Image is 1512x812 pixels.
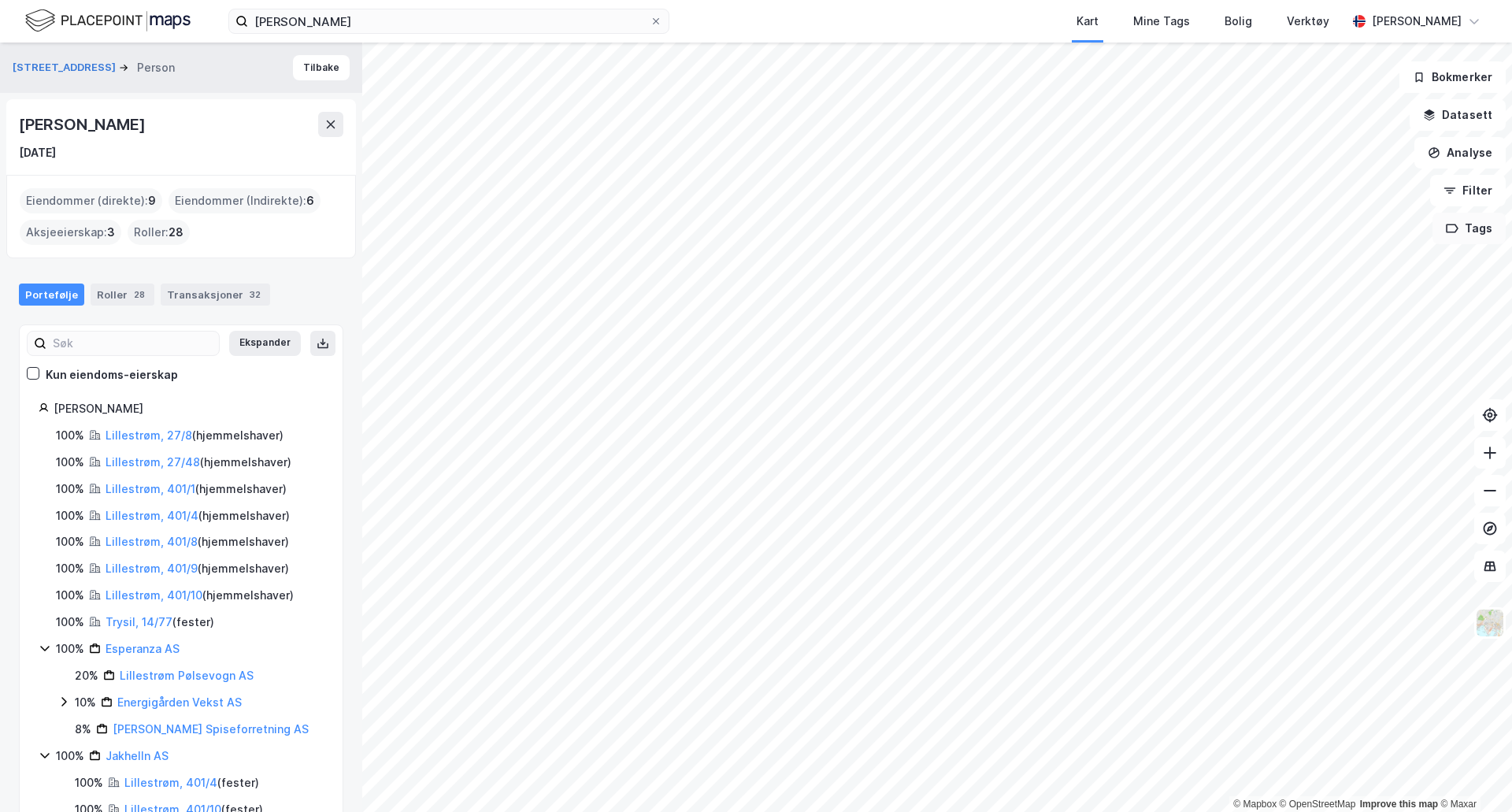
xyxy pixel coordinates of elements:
a: Lillestrøm, 401/8 [106,535,198,548]
a: Lillestrøm, 27/8 [106,428,192,442]
input: Søk [46,332,219,355]
div: [DATE] [19,143,56,162]
div: Kontrollprogram for chat [1433,736,1512,812]
a: Lillestrøm, 401/4 [124,776,217,789]
div: ( hjemmelshaver ) [106,426,283,445]
div: ( hjemmelshaver ) [106,480,287,499]
div: 100% [56,747,84,766]
div: ( hjemmelshaver ) [106,453,291,472]
button: Tilbake [293,55,350,80]
img: Z [1475,608,1505,638]
div: Roller : [128,220,190,245]
button: Analyse [1414,137,1506,169]
div: [PERSON_NAME] [54,399,324,418]
div: Eiendommer (Indirekte) : [169,188,321,213]
div: Portefølje [19,284,84,306]
a: Esperanza AS [106,642,180,655]
div: 100% [56,613,84,632]
div: Kun eiendoms-eierskap [46,365,178,384]
a: Jakhelln AS [106,749,169,762]
div: Eiendommer (direkte) : [20,188,162,213]
a: Lillestrøm, 27/48 [106,455,200,469]
div: Bolig [1225,12,1252,31]
button: Filter [1430,175,1506,206]
a: Trysil, 14/77 [106,615,172,628]
div: 8% [75,720,91,739]
span: 28 [169,223,183,242]
button: [STREET_ADDRESS] [13,60,119,76]
div: ( fester ) [106,613,214,632]
div: ( fester ) [124,773,259,792]
button: Ekspander [229,331,301,356]
span: 3 [107,223,115,242]
a: Energigården Vekst AS [117,695,242,709]
a: Improve this map [1360,799,1438,810]
div: 32 [246,287,264,302]
div: 100% [56,426,84,445]
div: 28 [131,287,148,302]
a: OpenStreetMap [1280,799,1356,810]
div: 100% [56,640,84,658]
span: 9 [148,191,156,210]
div: Kart [1077,12,1099,31]
a: Lillestrøm, 401/10 [106,588,202,602]
a: Lillestrøm, 401/1 [106,482,195,495]
button: Bokmerker [1399,61,1506,93]
div: 10% [75,693,96,712]
div: 100% [56,480,84,499]
a: Lillestrøm, 401/9 [106,562,198,575]
div: 100% [56,559,84,578]
div: [PERSON_NAME] [1372,12,1462,31]
iframe: Chat Widget [1433,736,1512,812]
div: Aksjeeierskap : [20,220,121,245]
div: 100% [56,586,84,605]
div: 20% [75,666,98,685]
div: Person [137,58,175,77]
div: ( hjemmelshaver ) [106,559,289,578]
input: Søk på adresse, matrikkel, gårdeiere, leietakere eller personer [248,9,650,33]
div: 100% [75,773,103,792]
div: [PERSON_NAME] [19,112,148,137]
a: Lillestrøm, 401/4 [106,509,198,522]
img: logo.f888ab2527a4732fd821a326f86c7f29.svg [25,7,191,35]
div: ( hjemmelshaver ) [106,506,290,525]
a: [PERSON_NAME] Spiseforretning AS [113,722,309,736]
div: 100% [56,532,84,551]
button: Datasett [1410,99,1506,131]
div: ( hjemmelshaver ) [106,586,294,605]
div: ( hjemmelshaver ) [106,532,289,551]
a: Mapbox [1233,799,1277,810]
div: Mine Tags [1133,12,1190,31]
button: Tags [1432,213,1506,244]
div: Verktøy [1287,12,1329,31]
a: Lillestrøm Pølsevogn AS [120,669,254,682]
div: Roller [91,284,154,306]
span: 6 [306,191,314,210]
div: Transaksjoner [161,284,270,306]
div: 100% [56,453,84,472]
div: 100% [56,506,84,525]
